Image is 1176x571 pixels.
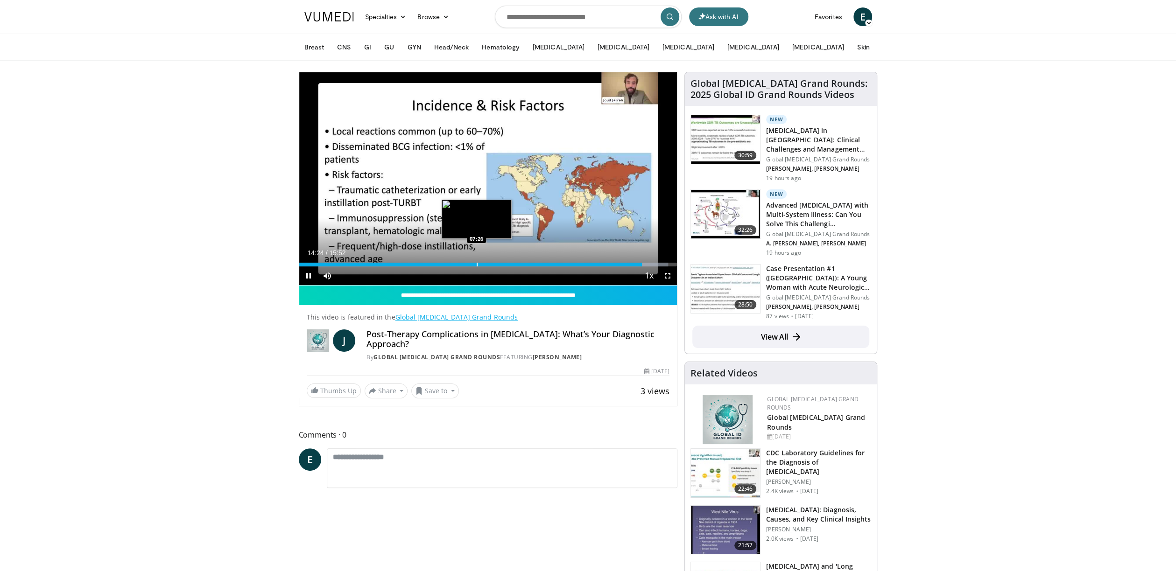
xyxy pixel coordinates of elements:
[690,505,871,555] a: 21:57 [MEDICAL_DATA]: Diagnosis, Causes, and Key Clinical Insights [PERSON_NAME] 2.0K views · [DATE]
[366,329,669,349] h4: Post-Therapy Complications in [MEDICAL_DATA]: What’s Your Diagnostic Approach?
[318,266,337,285] button: Mute
[690,189,871,257] a: 32:26 New Advanced [MEDICAL_DATA] with Multi-System Illness: Can You Solve This Challengi… Global...
[307,383,361,398] a: Thumbs Up
[333,329,355,352] a: J
[326,249,328,257] span: /
[766,230,871,238] p: Global [MEDICAL_DATA] Grand Rounds
[640,266,658,285] button: Playback Rate
[307,329,330,352] img: Global Infectious Diseases Grand Rounds
[299,266,318,285] button: Pause
[766,156,871,163] p: Global [MEDICAL_DATA] Grand Rounds
[766,165,871,173] p: [PERSON_NAME], [PERSON_NAME]
[299,38,330,56] button: Breast
[308,249,324,257] span: 14:24
[766,535,794,543] p: 2.0K views
[734,151,757,160] span: 30:59
[767,432,869,441] div: [DATE]
[800,535,818,543] p: [DATE]
[299,72,677,285] video-js: Video Player
[691,265,760,313] img: 153ea946-f85e-44d0-ba3b-29b2d507bd27.150x105_q85_crop-smart_upscale.jpg
[299,448,321,471] a: E
[766,189,787,199] p: New
[795,313,814,320] p: [DATE]
[359,7,412,26] a: Specialties
[411,383,459,398] button: Save to
[767,413,865,432] a: Global [MEDICAL_DATA] Grand Rounds
[373,353,500,361] a: Global [MEDICAL_DATA] Grand Rounds
[641,385,669,397] span: 3 views
[766,313,789,320] p: 87 views
[690,368,758,379] h4: Related Videos
[791,313,793,320] div: ·
[734,300,757,309] span: 28:50
[691,190,760,238] img: 59582ebc-6c08-4029-9cff-a4c7f47bcb38.150x105_q85_crop-smart_upscale.jpg
[796,535,798,543] div: ·
[767,395,859,411] a: Global [MEDICAL_DATA] Grand Rounds
[592,38,655,56] button: [MEDICAL_DATA]
[787,38,850,56] button: [MEDICAL_DATA]
[766,303,871,311] p: [PERSON_NAME], [PERSON_NAME]
[395,313,518,321] a: Global [MEDICAL_DATA] Grand Rounds
[800,487,818,495] p: [DATE]
[442,200,512,239] img: image.jpeg
[495,6,682,28] input: Search topics, interventions
[689,7,748,26] button: Ask with AI
[690,115,871,182] a: 30:59 New [MEDICAL_DATA] in [GEOGRAPHIC_DATA]: Clinical Challenges and Management Strategi… Globa...
[690,264,871,320] a: 28:50 Case Presentation #1 ([GEOGRAPHIC_DATA]): A Young Woman with Acute Neurologic Ma… Global [M...
[734,541,757,550] span: 21:57
[734,484,757,494] span: 22:46
[658,266,677,285] button: Fullscreen
[809,7,848,26] a: Favorites
[476,38,525,56] button: Hematology
[527,38,590,56] button: [MEDICAL_DATA]
[734,225,757,235] span: 32:26
[401,38,426,56] button: GYN
[766,240,871,247] p: A. [PERSON_NAME], [PERSON_NAME]
[766,526,871,533] p: [PERSON_NAME]
[766,505,871,524] h3: [MEDICAL_DATA]: Diagnosis, Causes, and Key Clinical Insights
[722,38,785,56] button: [MEDICAL_DATA]
[691,506,760,554] img: e8c88a5e-a19f-4e72-89ab-bd3954aaaa24.150x105_q85_crop-smart_upscale.jpg
[359,38,377,56] button: GI
[329,249,345,257] span: 15:52
[365,383,408,398] button: Share
[852,38,875,56] button: Skin
[690,78,871,100] h4: Global [MEDICAL_DATA] Grand Rounds: 2025 Global ID Grand Rounds Videos
[366,353,669,362] div: By FEATURING
[412,7,455,26] a: Browse
[307,313,670,322] p: This video is featured in the
[766,478,871,486] p: [PERSON_NAME]
[766,264,871,292] h3: Case Presentation #1 ([GEOGRAPHIC_DATA]): A Young Woman with Acute Neurologic Ma…
[379,38,400,56] button: GU
[691,449,760,497] img: 2b85881e-cecb-4b80-9469-746b111e3131.150x105_q85_crop-smart_upscale.jpg
[299,429,678,441] span: Comments 0
[766,448,871,476] h3: CDC Laboratory Guidelines for the Diagnosis of [MEDICAL_DATA]
[766,294,871,301] p: Global [MEDICAL_DATA] Grand Rounds
[533,353,582,361] a: [PERSON_NAME]
[766,126,871,154] h3: [MEDICAL_DATA] in [GEOGRAPHIC_DATA]: Clinical Challenges and Management Strategi…
[766,487,794,495] p: 2.4K views
[766,201,871,229] h3: Advanced [MEDICAL_DATA] with Multi-System Illness: Can You Solve This Challengi…
[796,487,798,495] div: ·
[331,38,357,56] button: CNS
[299,263,677,266] div: Progress Bar
[766,174,801,182] p: 19 hours ago
[703,395,753,444] img: e456a1d5-25c5-46f9-913a-7a343587d2a7.png.150x105_q85_autocrop_double_scale_upscale_version-0.2.png
[690,448,871,498] a: 22:46 CDC Laboratory Guidelines for the Diagnosis of [MEDICAL_DATA] [PERSON_NAME] 2.4K views · [D...
[429,38,475,56] button: Head/Neck
[691,115,760,164] img: f7c21533-5b7b-42c7-a86c-6aa2c98f675d.150x105_q85_crop-smart_upscale.jpg
[657,38,720,56] button: [MEDICAL_DATA]
[766,249,801,257] p: 19 hours ago
[853,7,872,26] a: E
[304,12,354,21] img: VuMedi Logo
[692,326,869,348] a: View All
[766,115,787,124] p: New
[644,367,669,376] div: [DATE]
